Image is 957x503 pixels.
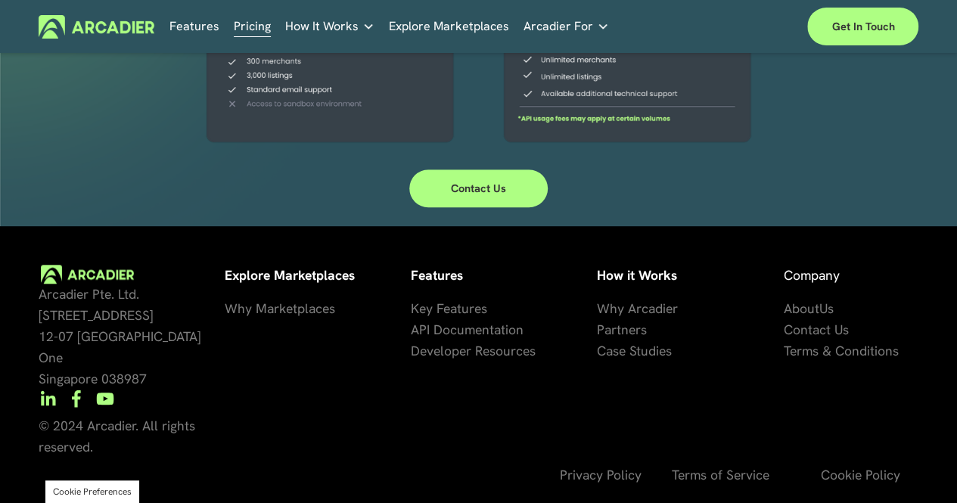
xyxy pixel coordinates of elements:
[411,300,487,317] span: Key Features
[821,464,900,486] a: Cookie Policy
[597,319,604,340] a: P
[807,8,918,45] a: Get in touch
[881,430,957,503] iframe: Chat Widget
[560,466,642,483] span: Privacy Policy
[597,340,613,362] a: Ca
[560,464,642,486] a: Privacy Policy
[597,300,678,317] span: Why Arcadier
[411,321,524,338] span: API Documentation
[225,300,335,317] span: Why Marketplaces
[67,390,85,408] a: Facebook
[225,298,335,319] a: Why Marketplaces
[613,342,672,359] span: se Studies
[783,298,819,319] a: About
[597,266,677,284] strong: How it Works
[411,340,536,362] a: Developer Resources
[783,321,848,338] span: Contact Us
[45,480,139,503] section: Manage previously selected cookie options
[783,300,819,317] span: About
[524,15,609,39] a: folder dropdown
[783,266,839,284] span: Company
[819,300,833,317] span: Us
[285,15,374,39] a: folder dropdown
[672,464,769,486] a: Terms of Service
[821,466,900,483] span: Cookie Policy
[39,285,205,387] span: Arcadier Pte. Ltd. [STREET_ADDRESS] 12-07 [GEOGRAPHIC_DATA] One Singapore 038987
[597,342,613,359] span: Ca
[39,15,154,39] img: Arcadier
[39,417,199,455] span: © 2024 Arcadier. All rights reserved.
[604,321,647,338] span: artners
[409,169,547,207] a: Contact Us
[53,486,132,498] button: Cookie Preferences
[411,266,463,284] strong: Features
[783,340,898,362] a: Terms & Conditions
[597,298,678,319] a: Why Arcadier
[411,342,536,359] span: Developer Resources
[234,15,271,39] a: Pricing
[169,15,219,39] a: Features
[285,16,359,37] span: How It Works
[411,319,524,340] a: API Documentation
[39,390,57,408] a: LinkedIn
[225,266,355,284] strong: Explore Marketplaces
[389,15,509,39] a: Explore Marketplaces
[613,340,672,362] a: se Studies
[96,390,114,408] a: YouTube
[604,319,647,340] a: artners
[597,321,604,338] span: P
[783,342,898,359] span: Terms & Conditions
[411,298,487,319] a: Key Features
[672,466,769,483] span: Terms of Service
[524,16,593,37] span: Arcadier For
[783,319,848,340] a: Contact Us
